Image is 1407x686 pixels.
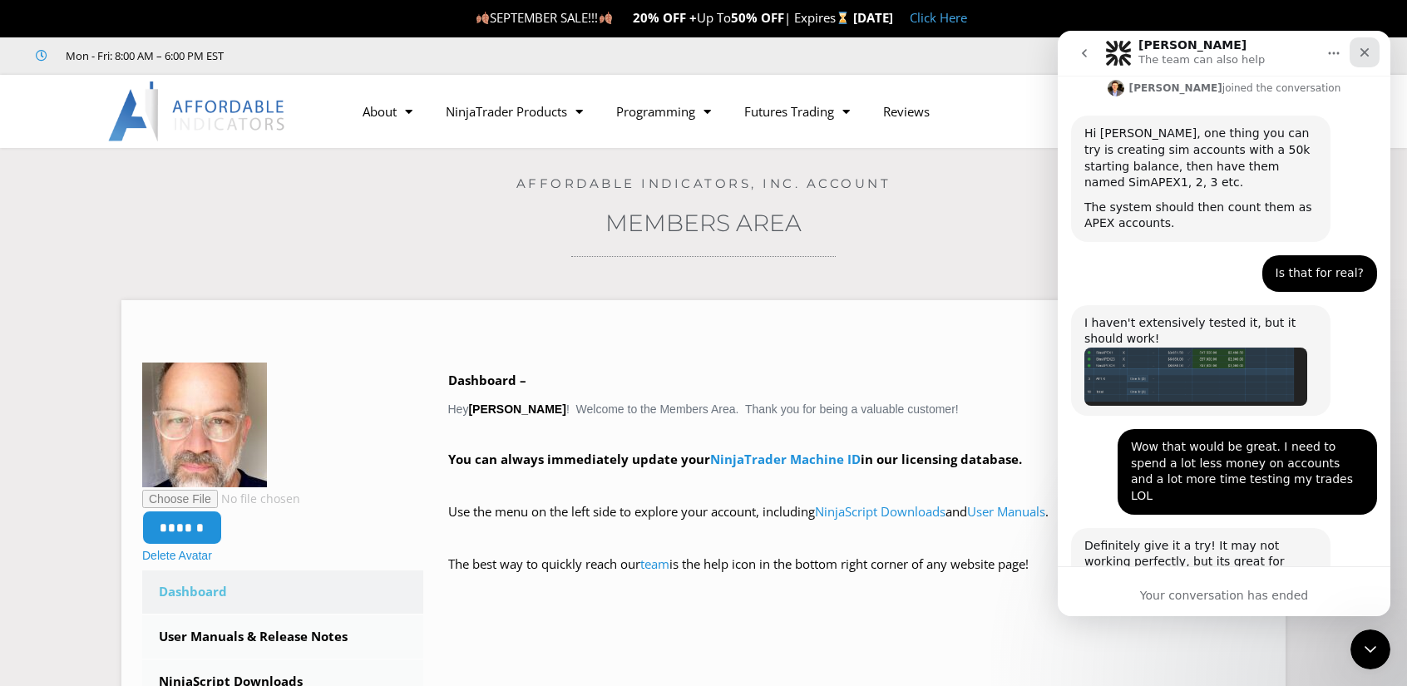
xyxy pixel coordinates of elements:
a: User Manuals & Release Notes [142,615,423,659]
nav: Menu [346,92,1069,131]
iframe: Intercom live chat [1058,31,1390,616]
p: The best way to quickly reach our is the help icon in the bottom right corner of any website page! [448,553,1266,600]
img: 🍂 [600,12,612,24]
iframe: Intercom live chat [1350,629,1390,669]
b: Dashboard – [448,372,526,388]
a: Members Area [605,209,802,237]
div: Hey ! Welcome to the Members Area. Thank you for being a valuable customer! [448,369,1266,600]
a: Futures Trading [728,92,866,131]
strong: 50% OFF [731,9,784,26]
img: ⌛ [837,12,849,24]
a: Delete Avatar [142,549,212,562]
img: LogoAI | Affordable Indicators – NinjaTrader [108,81,287,141]
a: Affordable Indicators, Inc. Account [516,175,891,191]
strong: [PERSON_NAME] [468,402,565,416]
a: Programming [600,92,728,131]
a: NinjaTrader Machine ID [710,451,861,467]
img: 🍂 [476,12,489,24]
span: Mon - Fri: 8:00 AM – 6:00 PM EST [62,46,224,66]
iframe: Customer reviews powered by Trustpilot [247,47,496,64]
strong: [DATE] [853,9,893,26]
a: NinjaScript Downloads [815,503,945,520]
img: John%20Frantz%20Pic_alt-150x150.jpg [142,363,267,487]
a: User Manuals [967,503,1045,520]
a: team [640,555,669,572]
a: Click Here [910,9,967,26]
a: About [346,92,429,131]
a: Dashboard [142,570,423,614]
strong: 20% OFF + [633,9,697,26]
span: SEPTEMBER SALE!!! Up To | Expires [476,9,852,26]
a: NinjaTrader Products [429,92,600,131]
strong: You can always immediately update your in our licensing database. [448,451,1022,467]
p: Use the menu on the left side to explore your account, including and . [448,501,1266,547]
a: Reviews [866,92,946,131]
